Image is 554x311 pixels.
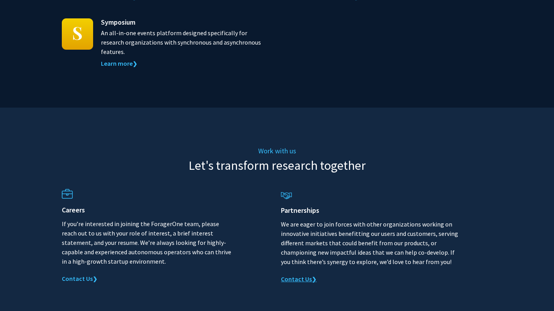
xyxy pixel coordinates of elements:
[62,275,97,282] a: Opens in a new tab
[62,219,242,266] p: If you’re interested in joining the ForagerOne team, please reach out to us with your role of int...
[281,219,492,266] p: We are eager to join forces with other organizations working on innovative initiatives benefittin...
[281,192,292,199] img: partnerships_icon.png
[133,60,137,67] span: ❯
[93,275,97,282] span: ❯
[101,28,269,56] p: An all-in-one events platform designed specifically for research organizations with synchronous a...
[62,189,73,199] img: careers_icon.png
[62,147,492,155] h5: Work with us
[62,205,85,215] span: Careers
[62,18,93,50] img: symposium_product_icon.png
[312,276,317,283] span: ❯
[101,59,137,67] a: Opens in a new tab
[281,205,319,216] span: Partnerships
[281,275,317,283] a: Opens in a new tab
[101,17,135,27] span: Symposium
[62,158,492,173] h2: Let's transform research together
